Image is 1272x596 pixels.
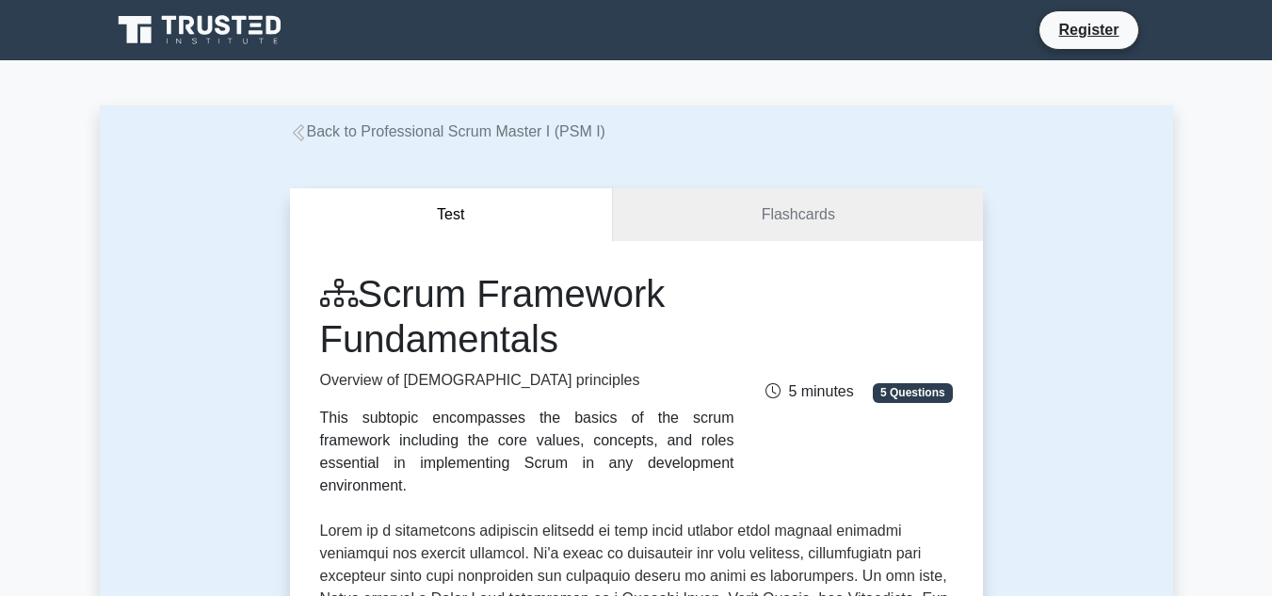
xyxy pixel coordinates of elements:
[290,188,614,242] button: Test
[290,123,605,139] a: Back to Professional Scrum Master I (PSM I)
[320,369,734,392] p: Overview of [DEMOGRAPHIC_DATA] principles
[320,407,734,497] div: This subtopic encompasses the basics of the scrum framework including the core values, concepts, ...
[613,188,982,242] a: Flashcards
[765,383,853,399] span: 5 minutes
[1047,18,1130,41] a: Register
[320,271,734,362] h1: Scrum Framework Fundamentals
[873,383,952,402] span: 5 Questions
